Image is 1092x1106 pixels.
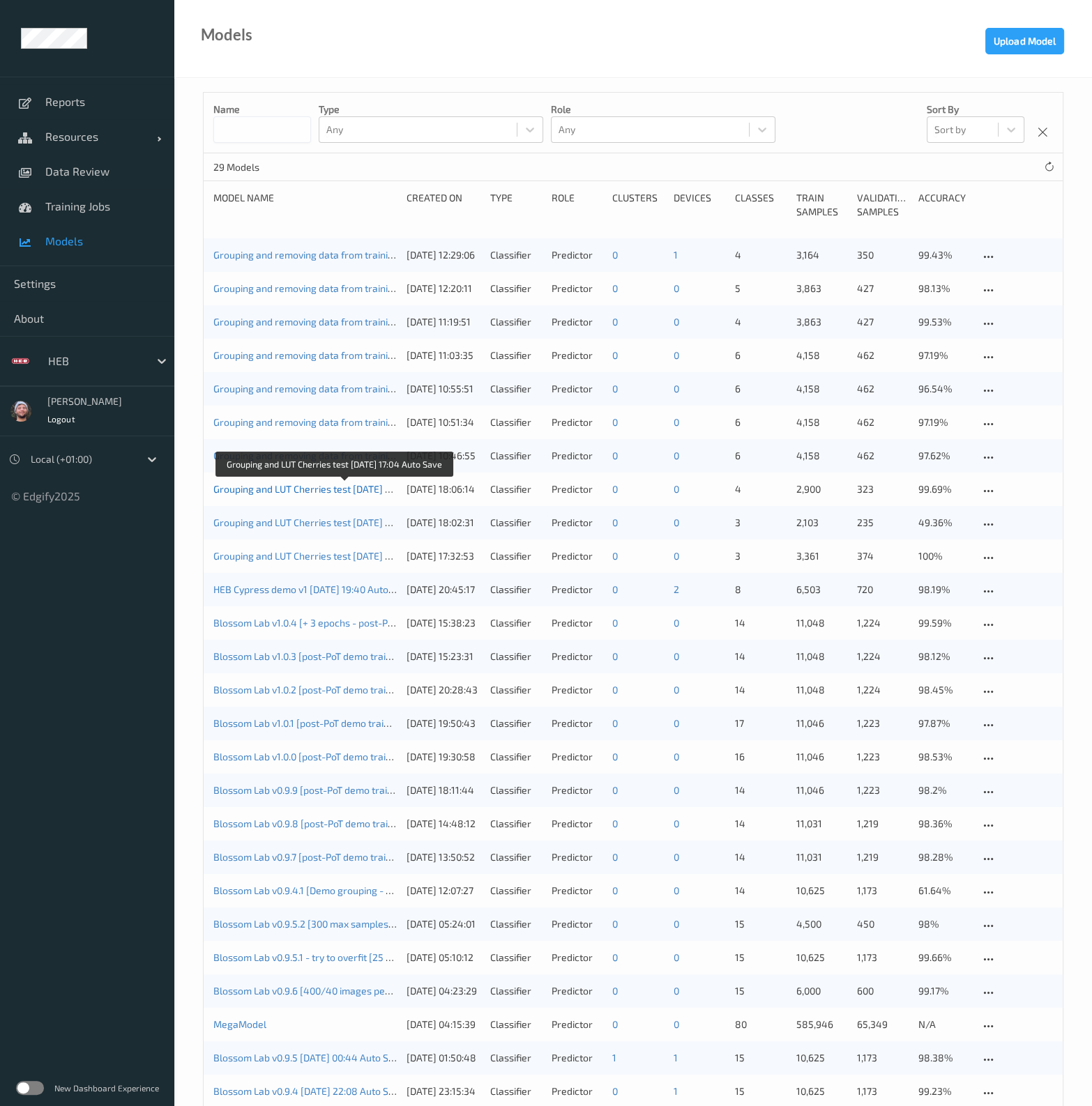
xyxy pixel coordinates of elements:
a: 1 [674,249,678,261]
div: Predictor [551,650,602,663]
p: 5 [735,282,787,295]
a: 0 [612,550,618,562]
p: 1,219 [857,850,909,864]
div: Type [490,191,542,219]
p: 585,946 [796,1017,847,1031]
p: 11,046 [796,716,847,730]
div: [DATE] 14:48:12 [407,817,480,831]
p: 97.87% [918,716,970,730]
a: Blossom Lab v0.9.4 [DATE] 22:08 Auto Save [213,1085,404,1097]
p: 97.62% [918,449,970,463]
p: 720 [857,583,909,597]
div: Classifier [490,248,542,262]
p: 14 [735,884,787,898]
div: [DATE] 13:50:52 [407,850,480,864]
a: 0 [674,717,679,729]
a: 0 [674,650,679,662]
div: Classifier [490,415,542,429]
p: 61.64% [918,884,970,898]
p: 98.28% [918,850,970,864]
a: 0 [674,450,679,461]
div: [DATE] 20:45:17 [407,583,480,597]
p: 14 [735,817,787,831]
p: 15 [735,1051,787,1065]
p: 6 [735,348,787,362]
div: Predictor [551,783,602,797]
p: 2,103 [796,516,847,530]
p: 4 [735,248,787,262]
div: Predictor [551,549,602,563]
a: 0 [612,851,618,863]
p: 6 [735,415,787,429]
p: 98.19% [918,583,970,597]
div: Classifier [490,850,542,864]
a: 0 [674,918,679,930]
p: 427 [857,315,909,329]
p: N/A [918,1017,970,1031]
p: 4 [735,482,787,496]
div: Accuracy [918,191,970,219]
div: [DATE] 20:28:43 [407,683,480,697]
a: 0 [612,282,618,294]
div: Classifier [490,951,542,965]
div: Predictor [551,750,602,764]
a: Blossom Lab v0.9.8 [post-PoT demo training] [DATE] 13:41 Auto Save [213,817,513,829]
div: Classifier [490,750,542,764]
p: 6 [735,449,787,463]
p: 98.45% [918,683,970,697]
p: 49.36% [918,516,970,530]
div: [DATE] 12:29:06 [407,248,480,262]
a: 0 [674,1018,679,1030]
div: Predictor [551,850,602,864]
a: 0 [612,383,618,394]
p: 1,224 [857,616,909,630]
div: Classifier [490,348,542,362]
a: 1 [674,1052,678,1063]
a: Grouping and removing data from training 2 [DATE] 09:53 Auto Save [213,383,512,394]
p: 98% [918,917,970,931]
a: Blossom Lab v0.9.4.1 [Demo grouping - [PERSON_NAME]/Jalapenos] [DATE] 10:59 Auto Save [213,884,617,896]
p: 1,223 [857,750,909,764]
div: Classifier [490,382,542,396]
a: 0 [612,918,618,930]
div: Classifier [490,616,542,630]
div: Predictor [551,516,602,530]
p: 1,219 [857,817,909,831]
a: 0 [674,416,679,428]
a: 0 [674,483,679,495]
a: 0 [674,951,679,963]
p: 1,223 [857,783,909,797]
a: MegaModel [213,1018,266,1030]
p: Role [551,102,775,116]
a: 0 [612,751,618,762]
a: Grouping and removing data from training 6th try [DATE] 11:26 Auto Save [213,249,533,261]
div: Classifier [490,583,542,597]
a: 0 [612,416,618,428]
p: 11,046 [796,750,847,764]
p: 3,863 [796,315,847,329]
a: 0 [612,650,618,662]
div: Predictor [551,382,602,396]
div: Validation Samples [857,191,909,219]
div: devices [674,191,725,219]
div: Classifier [490,884,542,898]
div: [DATE] 23:15:34 [407,1084,480,1098]
p: 15 [735,1084,787,1098]
p: 14 [735,783,787,797]
a: HEB Cypress demo v1 [DATE] 19:40 Auto Save [213,583,412,595]
div: [DATE] 10:55:51 [407,382,480,396]
a: 0 [612,583,618,595]
p: 11,046 [796,783,847,797]
div: clusters [612,191,664,219]
p: 80 [735,1017,787,1031]
p: 10,625 [796,951,847,965]
a: 0 [612,884,618,896]
p: 1,173 [857,1084,909,1098]
div: [DATE] 01:50:48 [407,1051,480,1065]
p: 11,031 [796,817,847,831]
div: [DATE] 12:07:27 [407,884,480,898]
p: 98.13% [918,282,970,295]
p: Name [213,102,311,116]
div: [DATE] 18:06:14 [407,482,480,496]
p: 10,625 [796,1051,847,1065]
